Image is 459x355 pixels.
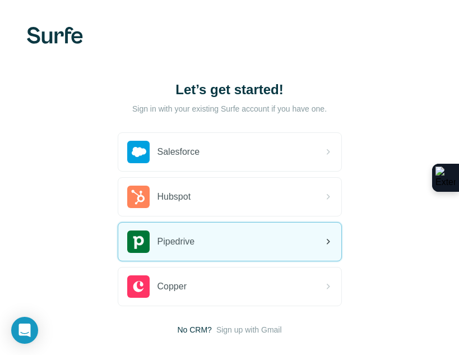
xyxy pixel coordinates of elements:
span: Salesforce [157,145,200,159]
span: No CRM? [177,324,211,335]
img: hubspot's logo [127,186,150,208]
img: Surfe's logo [27,27,83,44]
h1: Let’s get started! [118,81,342,99]
span: Hubspot [157,190,191,204]
button: Sign up with Gmail [216,324,282,335]
div: Open Intercom Messenger [11,317,38,344]
img: salesforce's logo [127,141,150,163]
img: Extension Icon [435,167,456,189]
p: Sign in with your existing Surfe account if you have one. [132,103,327,114]
span: Copper [157,280,187,293]
img: pipedrive's logo [127,230,150,253]
img: copper's logo [127,275,150,298]
span: Pipedrive [157,235,195,248]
